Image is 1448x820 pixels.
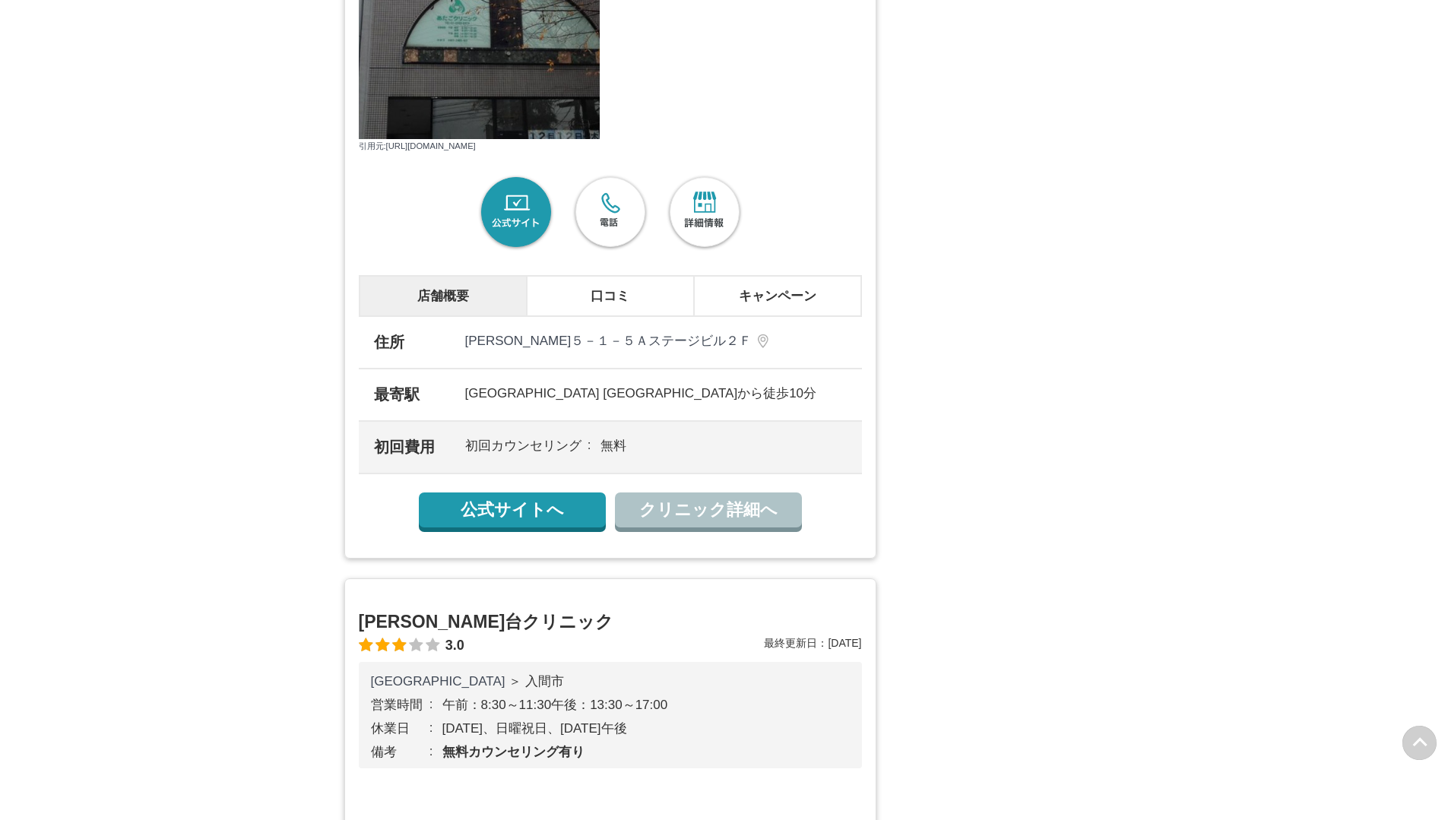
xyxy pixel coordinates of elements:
img: icon-shoplistadr.svg [758,334,768,348]
dt: 初回カウンセリング [465,437,600,455]
th: 最寄駅 [359,369,450,421]
dt: 休業日 [371,720,442,737]
dd: [DATE]、日曜祝日、[DATE]午後 [442,720,627,737]
li: 口コミ [527,276,694,316]
a: 電話 [571,173,650,252]
a: 公式サイトへ [419,492,606,527]
dt: 営業時間 [371,696,442,714]
div: [DATE] [764,637,861,654]
th: 住所 [359,317,450,369]
img: PAGE UP [1402,726,1437,760]
dd: 無料 [600,437,626,455]
th: 初回費用 [359,421,450,473]
a: [GEOGRAPHIC_DATA] [371,674,505,689]
a: [PERSON_NAME]５－１－５Ａステージビル２Ｆ [465,332,847,350]
span: 最終更新日： [764,637,828,649]
h2: [PERSON_NAME]台クリニック [359,609,862,634]
td: [GEOGRAPHIC_DATA] [GEOGRAPHIC_DATA]から徒歩10分 [450,369,862,421]
li: 入間市 [525,673,564,690]
dd: 午前：8:30～11:30午後：13:30～17:00 [442,696,668,714]
a: 詳細情報 [665,173,744,252]
a: [URL][DOMAIN_NAME] [386,141,476,150]
a: クリニック詳細へ [615,492,802,527]
dt: 備考 [371,743,442,761]
li: キャンペーン [694,276,861,316]
li: ＞ [509,673,521,690]
p: 引用元: [359,141,862,152]
a: 公式サイト [477,173,556,252]
span: 3.0 [445,638,464,654]
b: 無料カウンセリング有り [442,745,585,759]
li: 店舗概要 [360,276,527,316]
